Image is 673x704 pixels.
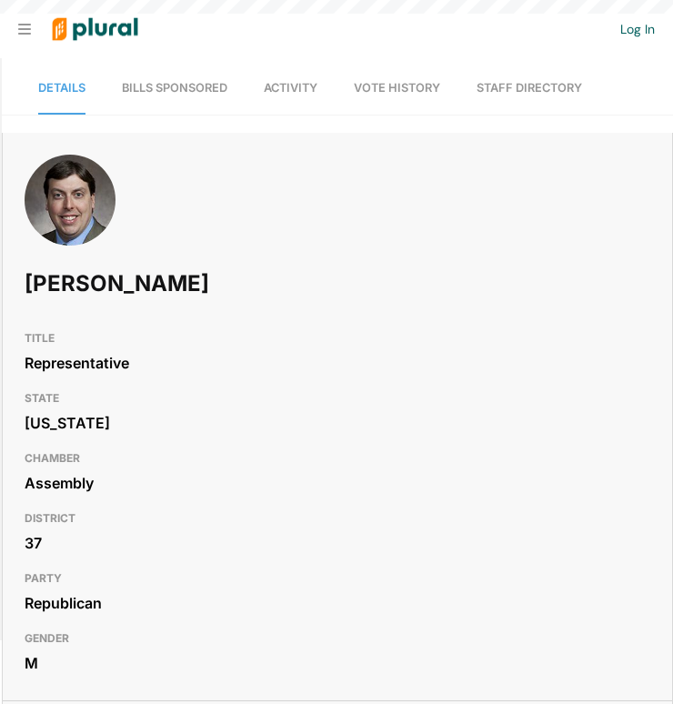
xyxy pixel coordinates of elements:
[25,327,650,349] h3: TITLE
[38,81,85,95] span: Details
[25,448,650,469] h3: CHAMBER
[25,628,650,649] h3: GENDER
[264,81,317,95] span: Activity
[620,21,655,37] a: Log In
[25,508,650,529] h3: DISTRICT
[25,469,650,497] div: Assembly
[477,63,582,115] a: Staff Directory
[25,349,650,377] div: Representative
[122,81,227,95] span: Bills Sponsored
[354,81,440,95] span: Vote History
[25,256,400,311] h1: [PERSON_NAME]
[25,387,650,409] h3: STATE
[38,63,85,115] a: Details
[122,63,227,115] a: Bills Sponsored
[25,649,650,677] div: M
[264,63,317,115] a: Activity
[354,63,440,115] a: Vote History
[25,568,650,589] h3: PARTY
[25,155,116,276] img: Headshot of Mark Born
[25,409,650,437] div: [US_STATE]
[25,529,650,557] div: 37
[38,1,152,58] img: Logo for Plural
[25,589,650,617] div: Republican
